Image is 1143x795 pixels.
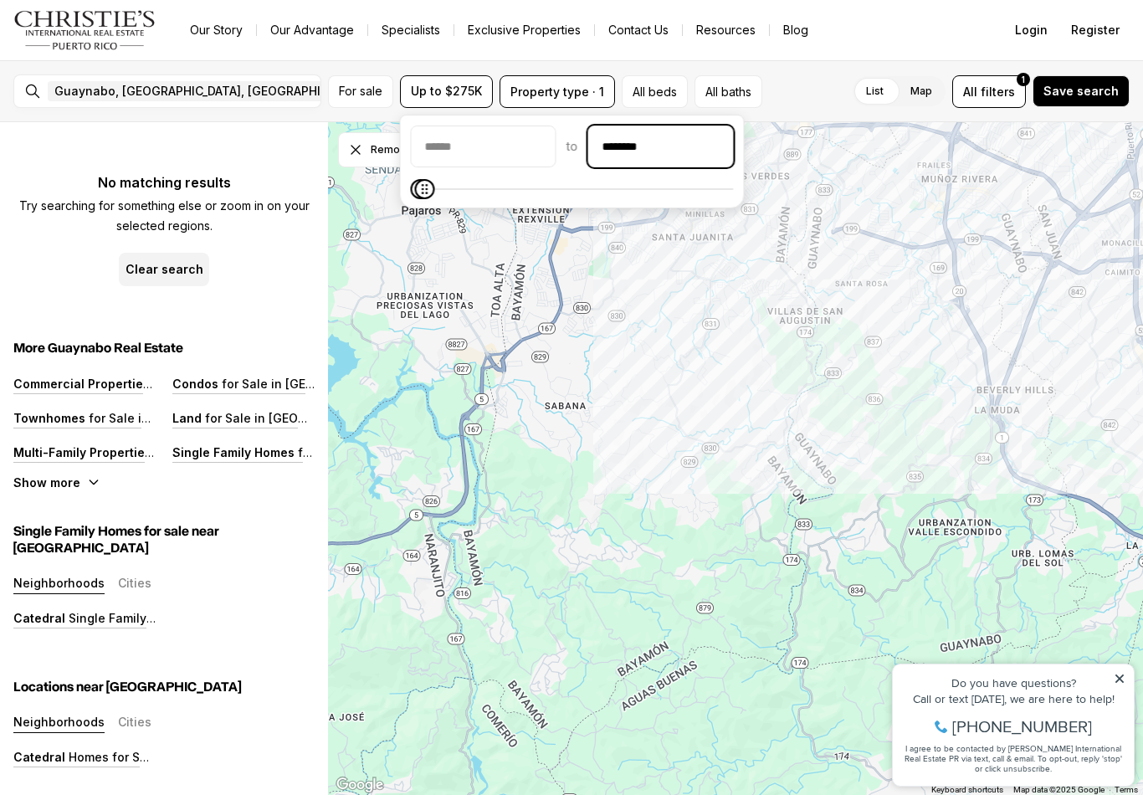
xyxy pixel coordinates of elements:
p: Condos [172,377,218,391]
span: All [963,83,977,100]
span: Guaynabo, [GEOGRAPHIC_DATA], [GEOGRAPHIC_DATA] [54,85,366,98]
p: for Sale in [GEOGRAPHIC_DATA] [295,445,480,459]
p: Catedral [13,750,65,764]
span: Minimum [411,179,431,199]
button: Neighborhoods [13,715,105,733]
span: Login [1015,23,1048,37]
h5: Locations near [GEOGRAPHIC_DATA] [13,679,315,695]
button: Register [1061,13,1130,47]
button: All beds [622,75,688,108]
a: Exclusive Properties [454,18,594,42]
p: Single Family Homes [172,445,295,459]
p: Catedral [13,611,65,625]
span: Save search [1043,85,1119,98]
span: Up to $275K [411,85,482,98]
a: Resources [683,18,769,42]
span: to [566,140,578,153]
a: Blog [770,18,822,42]
button: Dismiss drawing [338,132,422,167]
label: List [853,76,897,106]
p: for Sale in [GEOGRAPHIC_DATA] [85,411,271,425]
a: Catedral Single Family Homes for Sale [13,611,239,625]
input: priceMax [589,126,733,167]
button: Up to $275K [400,75,493,108]
h5: More Guaynabo Real Estate [13,340,315,356]
p: Townhomes [13,411,85,425]
p: for Sale in [GEOGRAPHIC_DATA] [202,411,387,425]
a: Single Family Homes for Sale in [GEOGRAPHIC_DATA] [172,445,480,459]
span: filters [981,83,1015,100]
a: Townhomes for Sale in [GEOGRAPHIC_DATA] [13,411,271,425]
div: Do you have questions? [18,38,242,49]
input: priceMin [412,126,556,167]
span: Register [1071,23,1120,37]
button: Cities [118,577,151,594]
button: Save search [1033,75,1130,107]
p: for Sale in [GEOGRAPHIC_DATA] [218,377,404,391]
p: Commercial Properties [13,377,152,391]
a: Specialists [368,18,454,42]
button: All baths [695,75,762,108]
a: Land for Sale in [GEOGRAPHIC_DATA] [172,411,387,425]
p: No matching results [13,176,315,189]
h5: Single Family Homes for sale near [GEOGRAPHIC_DATA] [13,523,315,556]
a: Multi-Family Properties for Sale in [GEOGRAPHIC_DATA] [13,445,337,459]
button: Neighborhoods [13,577,105,594]
span: For sale [339,85,382,98]
a: Our Story [177,18,256,42]
button: Show more [13,475,100,490]
span: Maximum [414,179,434,199]
a: Commercial Properties for Sale in [GEOGRAPHIC_DATA] [13,377,336,391]
p: Land [172,411,202,425]
span: [PHONE_NUMBER] [69,79,208,95]
button: Contact Us [595,18,682,42]
p: Homes for Sale [65,750,158,764]
p: Clear search [126,263,203,276]
button: For sale [328,75,393,108]
button: Property type · 1 [500,75,615,108]
p: Multi-Family Properties [13,445,154,459]
button: Cities [118,715,151,733]
div: Call or text [DATE], we are here to help! [18,54,242,65]
p: Single Family Homes for Sale [65,611,239,625]
span: I agree to be contacted by [PERSON_NAME] International Real Estate PR via text, call & email. To ... [21,103,238,135]
button: Allfilters1 [952,75,1026,108]
img: logo [13,10,156,50]
a: Catedral Homes for Sale [13,750,158,764]
p: Try searching for something else or zoom in on your selected regions. [13,196,315,236]
a: Our Advantage [257,18,367,42]
span: 1 [1022,73,1025,86]
a: Condos for Sale in [GEOGRAPHIC_DATA] [172,377,404,391]
button: Login [1005,13,1058,47]
button: Clear search [119,253,209,286]
label: Map [897,76,946,106]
